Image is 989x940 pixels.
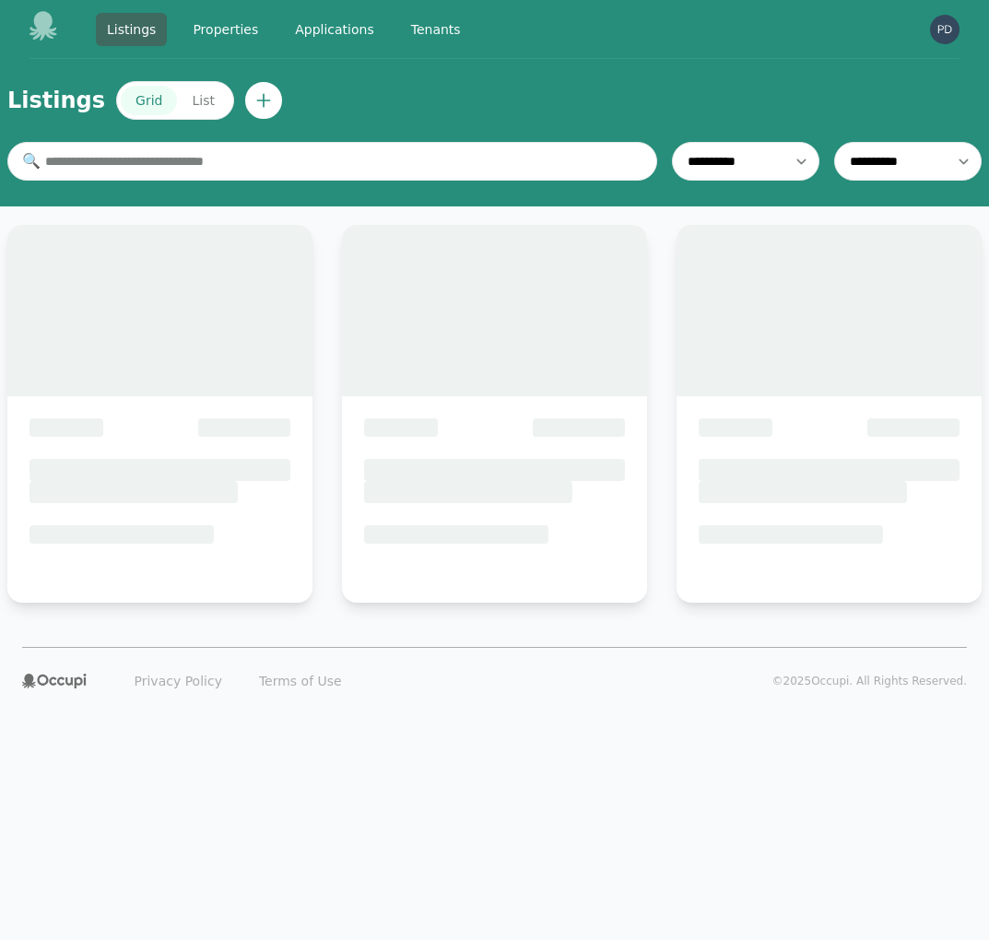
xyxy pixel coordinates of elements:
[248,666,353,696] a: Terms of Use
[245,82,282,119] button: Create new listing
[284,13,385,46] a: Applications
[96,13,167,46] a: Listings
[7,86,105,115] h1: Listings
[772,674,967,688] p: © 2025 Occupi. All Rights Reserved.
[124,666,233,696] a: Privacy Policy
[400,13,472,46] a: Tenants
[121,86,177,115] button: Grid
[182,13,269,46] a: Properties
[177,86,229,115] button: List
